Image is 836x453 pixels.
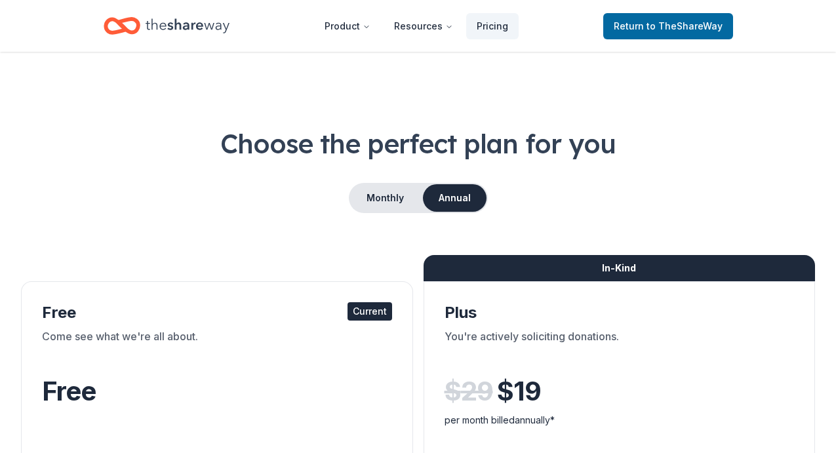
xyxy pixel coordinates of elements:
button: Resources [384,13,464,39]
a: Returnto TheShareWay [603,13,733,39]
a: Pricing [466,13,519,39]
nav: Main [314,10,519,41]
div: In-Kind [424,255,816,281]
button: Annual [423,184,487,212]
div: Come see what we're all about. [42,328,392,365]
span: $ 19 [497,373,541,410]
div: Current [348,302,392,321]
div: You're actively soliciting donations. [445,328,795,365]
div: Plus [445,302,795,323]
div: per month billed annually* [445,412,795,428]
span: Free [42,375,96,407]
h1: Choose the perfect plan for you [21,125,815,162]
span: to TheShareWay [647,20,723,31]
a: Home [104,10,229,41]
span: Return [614,18,723,34]
div: Free [42,302,392,323]
button: Product [314,13,381,39]
button: Monthly [350,184,420,212]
